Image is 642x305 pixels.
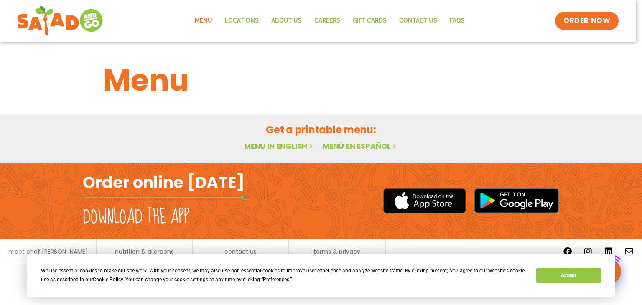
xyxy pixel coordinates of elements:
[189,11,471,30] nav: Menu
[103,58,539,103] h1: Menu
[189,11,219,30] a: Menu
[443,11,471,30] a: FAQs
[474,188,559,213] img: google_play
[563,16,610,26] span: ORDER NOW
[323,141,398,151] a: Menú en español
[8,249,88,254] a: meet chef [PERSON_NAME]
[83,195,250,200] img: fork
[555,12,619,30] a: ORDER NOW
[41,267,526,284] div: We use essential cookies to make our site work. With your consent, we may also use non-essential ...
[224,249,257,254] a: contact us
[393,11,443,30] a: Contact Us
[265,11,308,30] a: About Us
[536,268,601,283] button: Accept
[244,141,314,151] a: Menu in English
[103,122,539,137] h2: Get a printable menu:
[83,206,189,229] h2: Download the app
[27,254,615,297] div: Cookie Consent Prompt
[383,187,466,214] img: appstore
[263,277,289,282] span: Preferences
[115,249,174,254] a: nutrition & allergens
[93,277,123,282] span: Cookie Policy
[219,11,265,30] a: Locations
[308,11,346,30] a: Careers
[313,249,360,254] a: terms & privacy
[83,172,245,193] h2: Order online [DATE]
[17,4,105,38] img: new-SAG-logo-768×292
[346,11,393,30] a: GIFT CARDS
